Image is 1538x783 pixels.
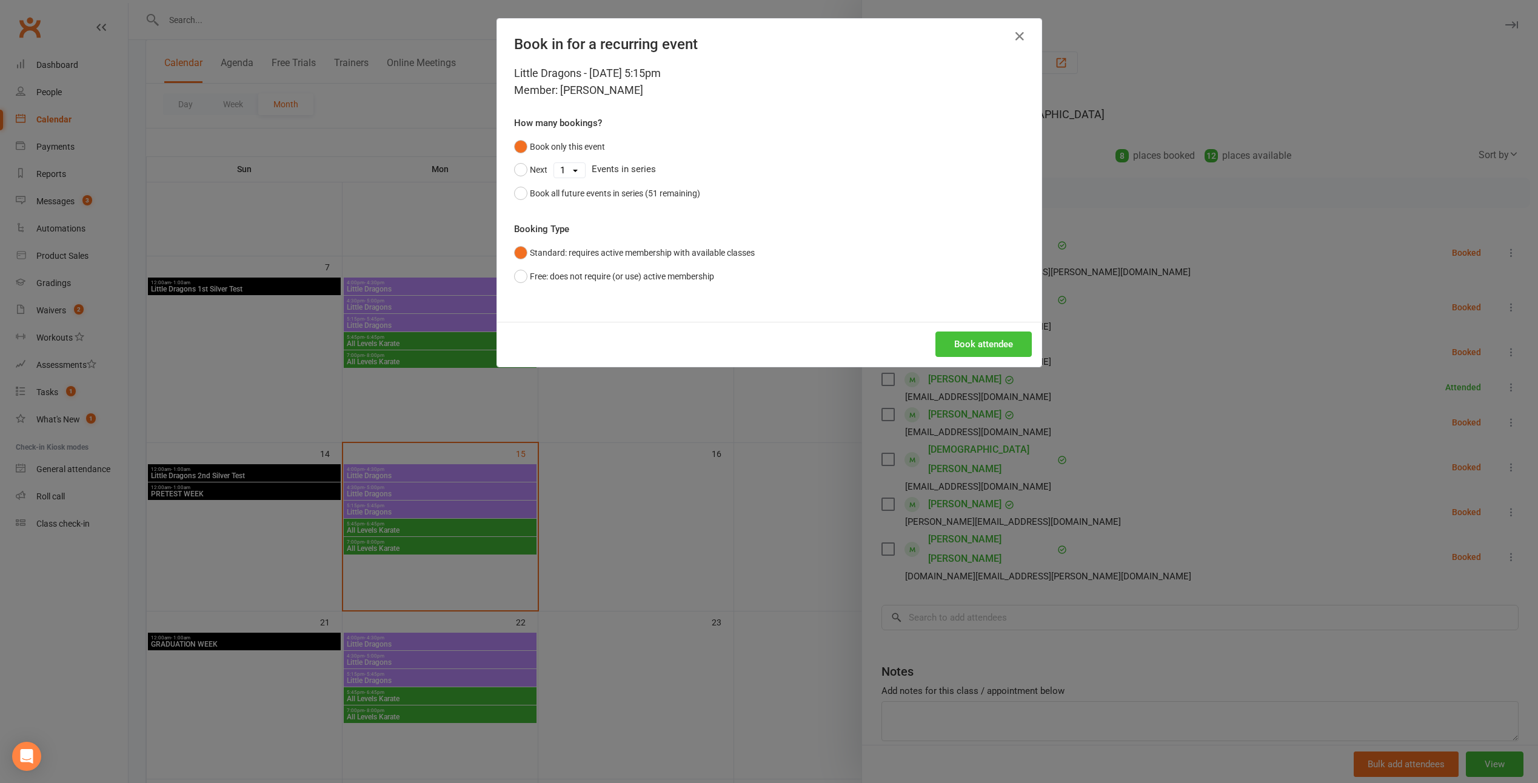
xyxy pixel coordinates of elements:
div: Little Dragons - [DATE] 5:15pm Member: [PERSON_NAME] [514,65,1025,99]
button: Book attendee [935,332,1032,357]
label: Booking Type [514,222,569,236]
div: Open Intercom Messenger [12,742,41,771]
h4: Book in for a recurring event [514,36,1025,53]
button: Standard: requires active membership with available classes [514,241,755,264]
button: Book only this event [514,135,605,158]
button: Book all future events in series (51 remaining) [514,182,700,205]
div: Book all future events in series (51 remaining) [530,187,700,200]
button: Free: does not require (or use) active membership [514,265,714,288]
div: Events in series [514,158,1025,181]
label: How many bookings? [514,116,602,130]
button: Next [514,158,547,181]
button: Close [1010,27,1029,46]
